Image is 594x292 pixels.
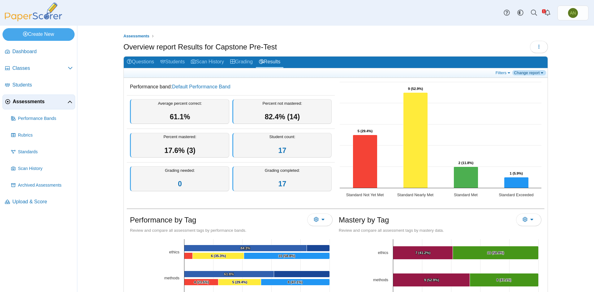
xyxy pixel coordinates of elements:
[504,177,529,188] path: Standard Exceeded, 1. Overall Assessment Performance.
[130,99,229,124] div: Average percent correct:
[244,253,330,259] path: [object Object], 10. Standard Exceeded.
[170,113,190,121] span: 61.1%
[18,116,73,122] span: Performance Bands
[512,70,546,75] a: Change report
[12,198,73,205] span: Upload & Score
[337,79,544,202] svg: Interactive chart
[393,273,470,287] path: [object Object], 9. Not Mastered.
[188,57,227,68] a: Scan History
[122,32,151,40] a: Assessments
[184,279,218,286] path: [object Object], 4. Standard Not Yet Met.
[232,280,247,284] text: 5 (29.4%)
[2,17,64,22] a: PaperScorer
[408,87,423,91] text: 9 (52.9%)
[307,245,330,252] path: [object Object], 15.686264705882351. Average Percent Not Correct.
[13,98,67,105] span: Assessments
[9,178,75,193] a: Archived Assessments
[18,132,73,138] span: Rubrics
[12,65,68,72] span: Classes
[18,149,73,155] span: Standards
[18,166,73,172] span: Scan History
[232,99,332,124] div: Percent not mastered:
[169,250,179,254] a: ethics
[124,57,157,68] a: Questions
[265,113,300,121] span: 82.4% (14)
[278,180,286,188] a: 17
[9,161,75,176] a: Scan History
[393,246,453,260] path: [object Object], 7. Not Mastered.
[184,245,307,252] path: [object Object], 84.31373529411765. Average Percent Correct.
[130,166,229,191] div: Grading needed:
[123,42,277,52] h1: Overview report Results for Capstone Pre-Test
[570,11,576,15] span: Abby Nance
[240,246,250,250] text: 84.3%
[397,193,434,197] text: Standard Nearly Met
[12,48,73,55] span: Dashboard
[499,193,533,197] text: Standard Exceeded
[2,44,75,59] a: Dashboard
[130,133,229,158] div: Percent mastered:
[218,279,261,286] path: [object Object], 5. Standard Nearly Met.
[232,133,332,158] div: Student count:
[497,278,512,282] text: 8 (47.1%)
[127,79,335,95] dd: Performance band:
[123,34,149,38] span: Assessments
[164,146,196,154] span: 17.6% (3)
[12,82,73,88] span: Students
[274,271,330,277] path: [object Object], 38.23529411764706. Average Percent Not Correct.
[278,254,295,258] text: 10 (58.8%)
[227,57,256,68] a: Grading
[470,273,539,287] path: [object Object], 8. Mastered.
[288,280,303,284] text: 8 (47.1%)
[9,111,75,126] a: Performance Bands
[224,272,234,276] text: 61.8%
[339,228,541,233] div: Review and compare all assessment tags by mastery data.
[2,95,75,109] a: Assessments
[278,146,286,154] a: 17
[339,215,389,225] h1: Mastery by Tag
[2,78,75,93] a: Students
[353,135,377,188] path: Standard Not Yet Met, 5. Overall Assessment Performance.
[172,84,230,89] a: Default Performance Band
[453,246,539,260] path: [object Object], 10. Mastered.
[516,214,541,226] button: More options
[2,195,75,209] a: Upload & Score
[184,253,193,259] path: [object Object], 1. Standard Not Yet Met.
[164,276,179,280] a: methods
[9,128,75,143] a: Rubrics
[193,253,244,259] path: [object Object], 6. Standard Nearly Met.
[494,70,513,75] a: Filters
[568,8,578,18] span: Abby Nance
[2,2,64,21] img: PaperScorer
[487,251,504,255] text: 10 (58.8%)
[557,6,588,20] a: Abby Nance
[373,277,388,282] a: methods
[458,161,474,165] text: 2 (11.8%)
[378,250,388,255] a: ethics
[424,278,439,282] text: 9 (52.9%)
[358,129,373,133] text: 5 (29.4%)
[9,145,75,159] a: Standards
[307,214,333,226] button: More options
[337,79,544,202] div: Chart. Highcharts interactive chart.
[346,193,384,197] text: Standard Not Yet Met
[18,182,73,188] span: Archived Assessments
[130,215,196,225] h1: Performance by Tag
[2,61,75,76] a: Classes
[261,279,330,286] path: [object Object], 8. Standard Exceeded.
[415,251,431,255] text: 7 (41.2%)
[256,57,283,68] a: Results
[157,57,188,68] a: Students
[232,166,332,191] div: Grading completed:
[211,254,226,258] text: 6 (35.3%)
[403,93,428,188] path: Standard Nearly Met, 9. Overall Assessment Performance.
[130,228,333,233] div: Review and compare all assessment tags by performance bands.
[178,180,182,188] a: 0
[194,280,209,284] text: 4 (23.5%)
[510,171,523,175] text: 1 (5.9%)
[454,193,478,197] text: Standard Met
